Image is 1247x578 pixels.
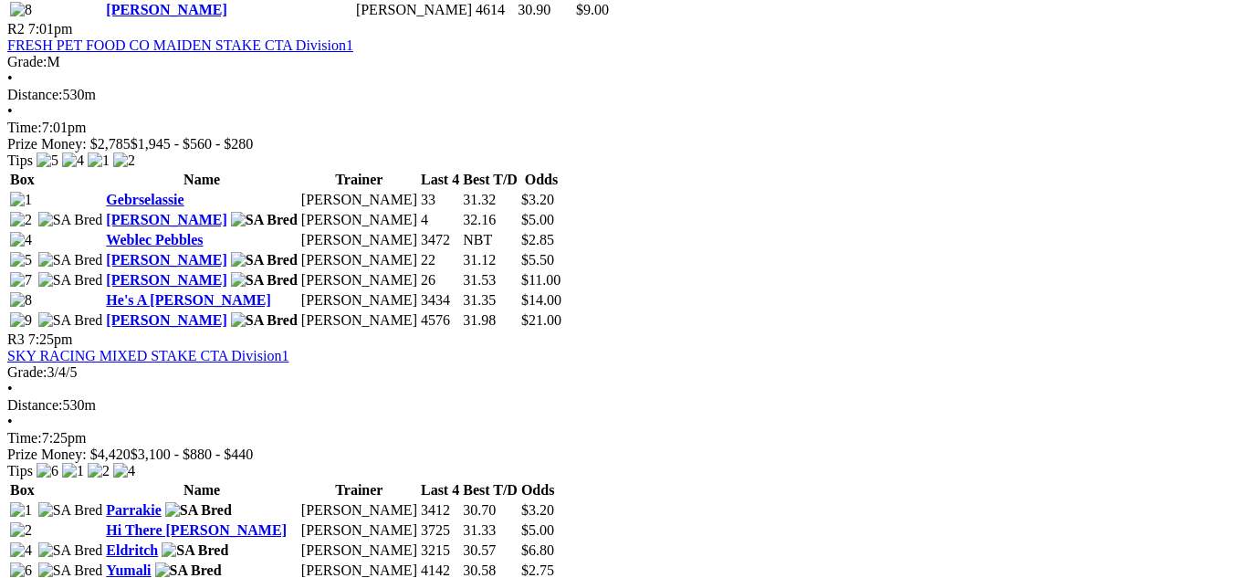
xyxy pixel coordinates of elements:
span: $14.00 [521,292,561,308]
td: [PERSON_NAME] [300,191,418,209]
img: SA Bred [165,502,232,519]
td: 30.90 [517,1,573,19]
img: 5 [37,152,58,169]
span: $3,100 - $880 - $440 [131,447,254,462]
div: 530m [7,397,1240,414]
td: 3412 [420,501,460,520]
div: 530m [7,87,1240,103]
span: R3 [7,331,25,347]
td: 31.35 [462,291,519,310]
td: [PERSON_NAME] [300,291,418,310]
td: 33 [420,191,460,209]
div: Prize Money: $4,420 [7,447,1240,463]
img: SA Bred [162,542,228,559]
td: [PERSON_NAME] [300,311,418,330]
div: 7:25pm [7,430,1240,447]
td: 31.33 [462,521,519,540]
span: 7:01pm [28,21,73,37]
span: $5.00 [521,212,554,227]
img: 7 [10,272,32,289]
img: 4 [10,542,32,559]
img: SA Bred [38,312,103,329]
a: [PERSON_NAME] [106,2,226,17]
img: 6 [37,463,58,479]
div: Prize Money: $2,785 [7,136,1240,152]
img: SA Bred [38,502,103,519]
img: SA Bred [38,212,103,228]
th: Name [105,481,299,499]
td: 22 [420,251,460,269]
img: SA Bred [38,542,103,559]
span: $5.50 [521,252,554,268]
img: 1 [10,502,32,519]
td: 4614 [475,1,515,19]
td: [PERSON_NAME] [300,211,418,229]
td: 31.53 [462,271,519,289]
td: NBT [462,231,519,249]
span: $5.00 [521,522,554,538]
td: 31.12 [462,251,519,269]
img: 4 [113,463,135,479]
img: 8 [10,292,32,309]
div: M [7,54,1240,70]
span: • [7,381,13,396]
img: SA Bred [38,252,103,268]
img: 2 [88,463,110,479]
a: [PERSON_NAME] [106,212,226,227]
span: • [7,414,13,429]
a: SKY RACING MIXED STAKE CTA Division1 [7,348,288,363]
td: [PERSON_NAME] [300,521,418,540]
div: 3/4/5 [7,364,1240,381]
th: Odds [520,171,562,189]
img: SA Bred [231,272,298,289]
img: 2 [113,152,135,169]
img: 8 [10,2,32,18]
td: [PERSON_NAME] [300,251,418,269]
img: 1 [88,152,110,169]
span: $3.20 [521,192,554,207]
span: $1,945 - $560 - $280 [131,136,254,152]
th: Trainer [300,481,418,499]
span: • [7,103,13,119]
img: SA Bred [231,212,298,228]
th: Last 4 [420,481,460,499]
a: Hi There [PERSON_NAME] [106,522,287,538]
span: Tips [7,152,33,168]
a: Weblec Pebbles [106,232,203,247]
th: Best T/D [462,171,519,189]
td: 31.32 [462,191,519,209]
td: [PERSON_NAME] [300,231,418,249]
span: $2.75 [521,562,554,578]
td: [PERSON_NAME] [300,541,418,560]
th: Odds [520,481,555,499]
span: Grade: [7,364,47,380]
th: Name [105,171,299,189]
span: Tips [7,463,33,478]
a: [PERSON_NAME] [106,252,226,268]
td: 4576 [420,311,460,330]
th: Last 4 [420,171,460,189]
span: Box [10,172,35,187]
span: Grade: [7,54,47,69]
td: [PERSON_NAME] [300,501,418,520]
img: SA Bred [231,312,298,329]
span: R2 [7,21,25,37]
span: $2.85 [521,232,554,247]
img: 4 [62,152,84,169]
td: 3472 [420,231,460,249]
img: SA Bred [38,272,103,289]
td: 3215 [420,541,460,560]
td: 30.70 [462,501,519,520]
span: • [7,70,13,86]
span: $3.20 [521,502,554,518]
span: $11.00 [521,272,561,288]
img: 1 [62,463,84,479]
a: [PERSON_NAME] [106,312,226,328]
a: FRESH PET FOOD CO MAIDEN STAKE CTA Division1 [7,37,353,53]
span: Time: [7,430,42,446]
div: 7:01pm [7,120,1240,136]
td: 3434 [420,291,460,310]
a: Parrakie [106,502,161,518]
img: 4 [10,232,32,248]
img: 9 [10,312,32,329]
